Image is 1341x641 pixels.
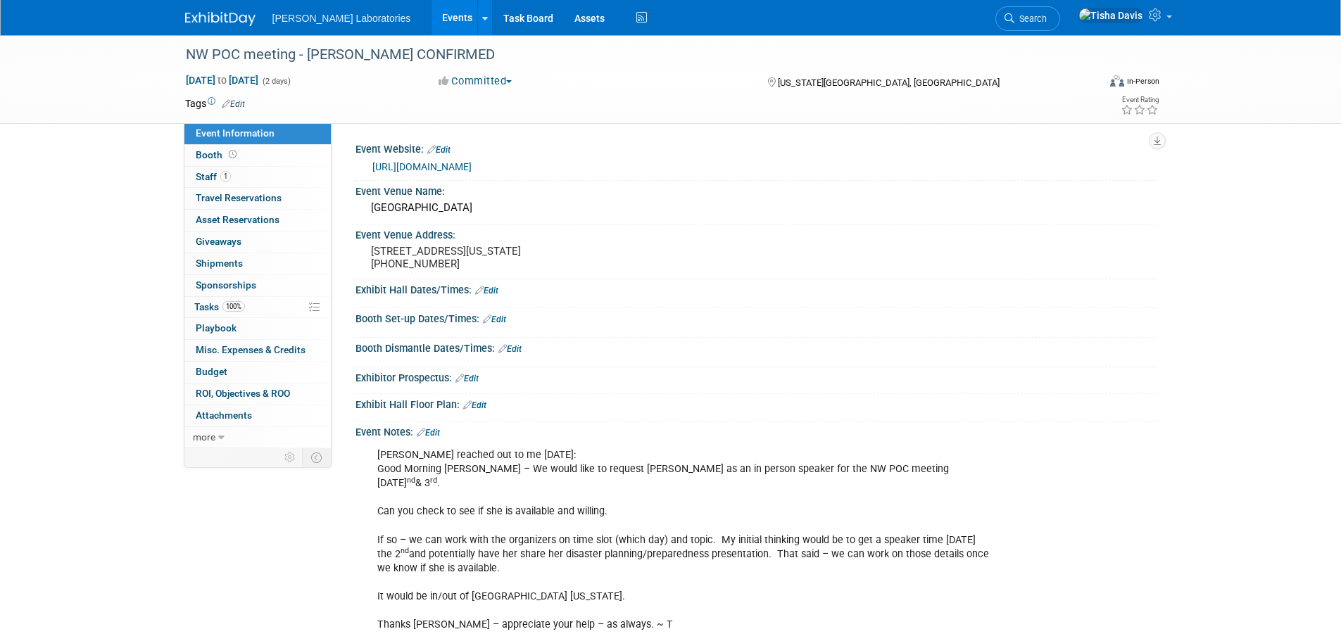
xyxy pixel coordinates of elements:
span: [PERSON_NAME] Laboratories [272,13,411,24]
sup: rd [430,476,437,485]
a: Search [995,6,1060,31]
a: Giveaways [184,231,331,253]
span: Misc. Expenses & Credits [196,344,306,355]
span: Playbook [196,322,237,334]
div: Event Venue Address: [355,224,1157,242]
pre: [STREET_ADDRESS][US_STATE] [PHONE_NUMBER] [371,245,674,270]
div: Exhibit Hall Floor Plan: [355,394,1157,412]
span: Asset Reservations [196,214,279,225]
sup: nd [401,546,409,555]
a: Edit [455,374,479,383]
a: Staff1 [184,167,331,188]
a: Edit [498,344,522,354]
a: Edit [417,428,440,438]
div: [GEOGRAPHIC_DATA] [366,197,1146,219]
span: [DATE] [DATE] [185,74,259,87]
span: Attachments [196,410,252,421]
span: Booth not reserved yet [226,149,239,160]
span: Travel Reservations [196,192,282,203]
td: Toggle Event Tabs [302,448,331,467]
img: Tisha Davis [1078,8,1143,23]
span: Giveaways [196,236,241,247]
a: Booth [184,145,331,166]
a: ROI, Objectives & ROO [184,383,331,405]
div: NW POC meeting - [PERSON_NAME] CONFIRMED [181,42,1077,68]
span: [US_STATE][GEOGRAPHIC_DATA], [GEOGRAPHIC_DATA] [778,77,1000,88]
a: Event Information [184,123,331,144]
a: Edit [427,145,451,155]
span: Search [1014,13,1047,24]
button: Committed [434,74,517,89]
div: In-Person [1126,76,1159,87]
span: Shipments [196,258,243,269]
a: Tasks100% [184,297,331,318]
a: Misc. Expenses & Credits [184,340,331,361]
div: Event Rating [1121,96,1159,103]
a: Playbook [184,318,331,339]
a: Edit [475,286,498,296]
span: 100% [222,301,245,312]
span: more [193,431,215,443]
span: Tasks [194,301,245,312]
span: Booth [196,149,239,160]
div: Event Notes: [355,421,1157,440]
td: Personalize Event Tab Strip [278,448,303,467]
div: Exhibitor Prospectus: [355,367,1157,386]
td: Tags [185,96,245,110]
a: Edit [483,315,506,324]
span: Staff [196,171,231,182]
img: ExhibitDay [185,12,256,26]
a: Budget [184,362,331,383]
span: to [215,75,229,86]
div: Event Venue Name: [355,181,1157,198]
div: Booth Set-up Dates/Times: [355,308,1157,326]
a: Edit [222,99,245,109]
div: Event Format [1015,73,1160,94]
a: Edit [463,400,486,410]
a: [URL][DOMAIN_NAME] [372,161,472,172]
a: Sponsorships [184,275,331,296]
img: Format-Inperson.png [1110,75,1124,87]
a: Attachments [184,405,331,426]
span: Sponsorships [196,279,256,291]
div: Booth Dismantle Dates/Times: [355,338,1157,356]
div: Exhibit Hall Dates/Times: [355,279,1157,298]
a: Travel Reservations [184,188,331,209]
span: ROI, Objectives & ROO [196,388,290,399]
div: Event Website: [355,139,1157,157]
a: more [184,427,331,448]
a: Asset Reservations [184,210,331,231]
a: Shipments [184,253,331,274]
span: Event Information [196,127,275,139]
span: (2 days) [261,77,291,86]
span: Budget [196,366,227,377]
span: 1 [220,171,231,182]
sup: nd [407,476,415,485]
